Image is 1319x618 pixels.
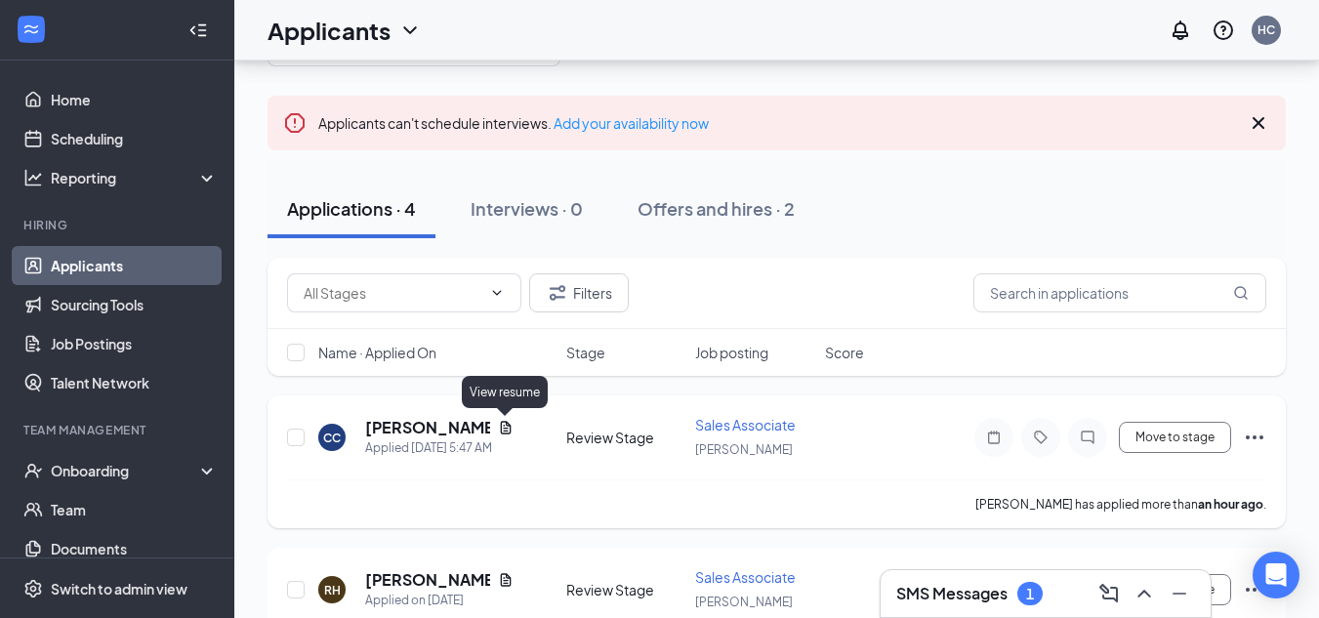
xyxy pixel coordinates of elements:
[975,496,1266,513] p: [PERSON_NAME] has applied more than .
[462,376,548,408] div: View resume
[695,568,796,586] span: Sales Associate
[1168,582,1191,605] svg: Minimize
[51,119,218,158] a: Scheduling
[982,430,1006,445] svg: Note
[825,343,864,362] span: Score
[188,21,208,40] svg: Collapse
[1029,430,1052,445] svg: Tag
[1243,578,1266,601] svg: Ellipses
[1198,497,1263,512] b: an hour ago
[268,14,391,47] h1: Applicants
[318,114,709,132] span: Applicants can't schedule interviews.
[51,324,218,363] a: Job Postings
[1253,552,1299,598] div: Open Intercom Messenger
[498,420,514,435] svg: Document
[1129,578,1160,609] button: ChevronUp
[51,168,219,187] div: Reporting
[51,363,218,402] a: Talent Network
[365,438,514,458] div: Applied [DATE] 5:47 AM
[23,461,43,480] svg: UserCheck
[23,168,43,187] svg: Analysis
[1212,19,1235,42] svg: QuestionInfo
[51,285,218,324] a: Sourcing Tools
[489,285,505,301] svg: ChevronDown
[51,490,218,529] a: Team
[23,422,214,438] div: Team Management
[365,417,490,438] h5: [PERSON_NAME]
[1076,430,1099,445] svg: ChatInactive
[287,196,416,221] div: Applications · 4
[1133,582,1156,605] svg: ChevronUp
[566,428,684,447] div: Review Stage
[1093,578,1125,609] button: ComposeMessage
[695,416,796,433] span: Sales Associate
[554,114,709,132] a: Add your availability now
[51,80,218,119] a: Home
[1233,285,1249,301] svg: MagnifyingGlass
[323,430,341,446] div: CC
[23,579,43,598] svg: Settings
[1026,586,1034,602] div: 1
[365,569,490,591] h5: [PERSON_NAME]
[1119,422,1231,453] button: Move to stage
[283,111,307,135] svg: Error
[324,582,341,598] div: RH
[51,461,201,480] div: Onboarding
[566,580,684,599] div: Review Stage
[695,343,768,362] span: Job posting
[896,583,1008,604] h3: SMS Messages
[1247,111,1270,135] svg: Cross
[973,273,1266,312] input: Search in applications
[529,273,629,312] button: Filter Filters
[304,282,481,304] input: All Stages
[1169,19,1192,42] svg: Notifications
[546,281,569,305] svg: Filter
[1097,582,1121,605] svg: ComposeMessage
[498,572,514,588] svg: Document
[51,246,218,285] a: Applicants
[1164,578,1195,609] button: Minimize
[318,343,436,362] span: Name · Applied On
[566,343,605,362] span: Stage
[398,19,422,42] svg: ChevronDown
[695,595,793,609] span: [PERSON_NAME]
[51,579,187,598] div: Switch to admin view
[1243,426,1266,449] svg: Ellipses
[471,196,583,221] div: Interviews · 0
[51,529,218,568] a: Documents
[638,196,795,221] div: Offers and hires · 2
[21,20,41,39] svg: WorkstreamLogo
[695,442,793,457] span: [PERSON_NAME]
[365,591,514,610] div: Applied on [DATE]
[23,217,214,233] div: Hiring
[1257,21,1275,38] div: HC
